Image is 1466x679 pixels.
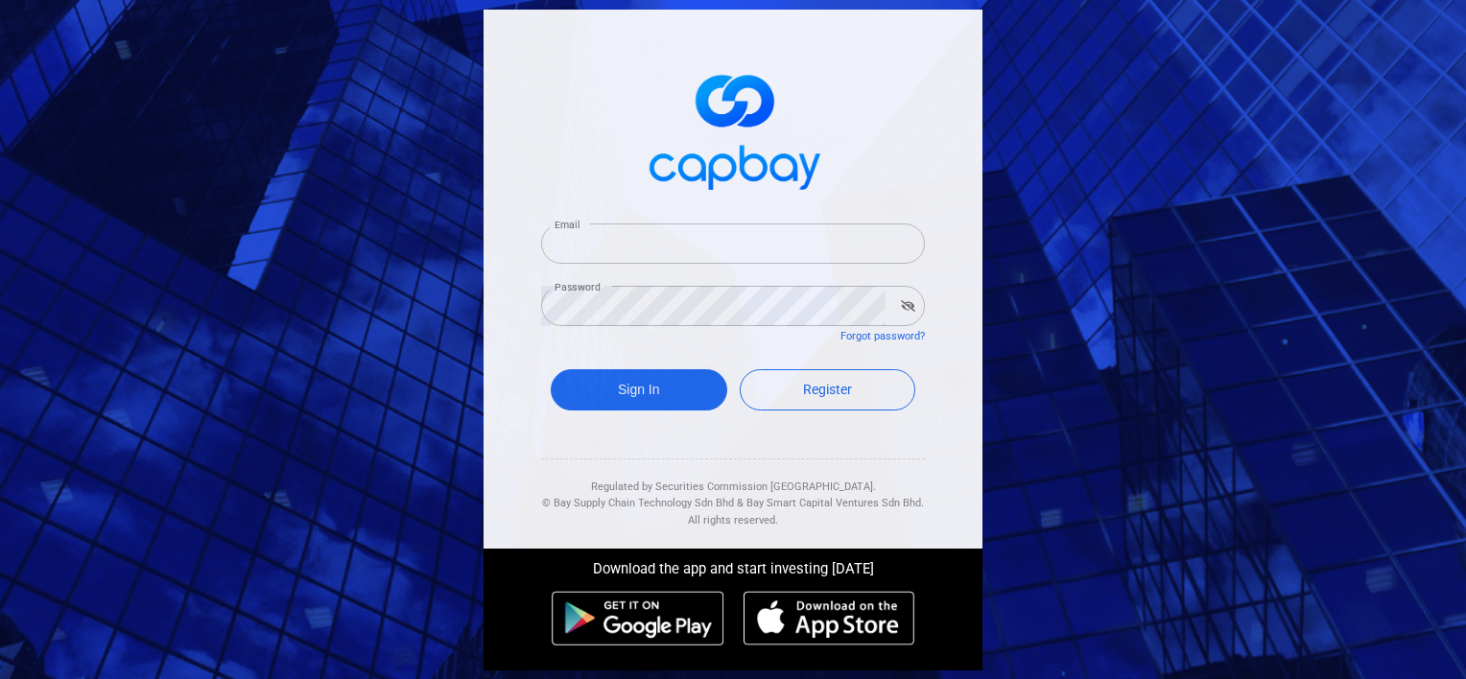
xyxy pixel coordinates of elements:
label: Email [555,218,579,232]
img: android [552,591,724,646]
img: logo [637,58,829,200]
div: Download the app and start investing [DATE] [469,549,997,581]
a: Forgot password? [840,330,925,342]
a: Register [740,369,916,410]
span: Register [803,382,852,397]
img: ios [744,591,914,646]
div: Regulated by Securities Commission [GEOGRAPHIC_DATA]. & All rights reserved. [541,459,925,529]
button: Sign In [551,369,727,410]
span: © Bay Supply Chain Technology Sdn Bhd [542,497,734,509]
span: Bay Smart Capital Ventures Sdn Bhd. [746,497,924,509]
label: Password [555,280,601,294]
